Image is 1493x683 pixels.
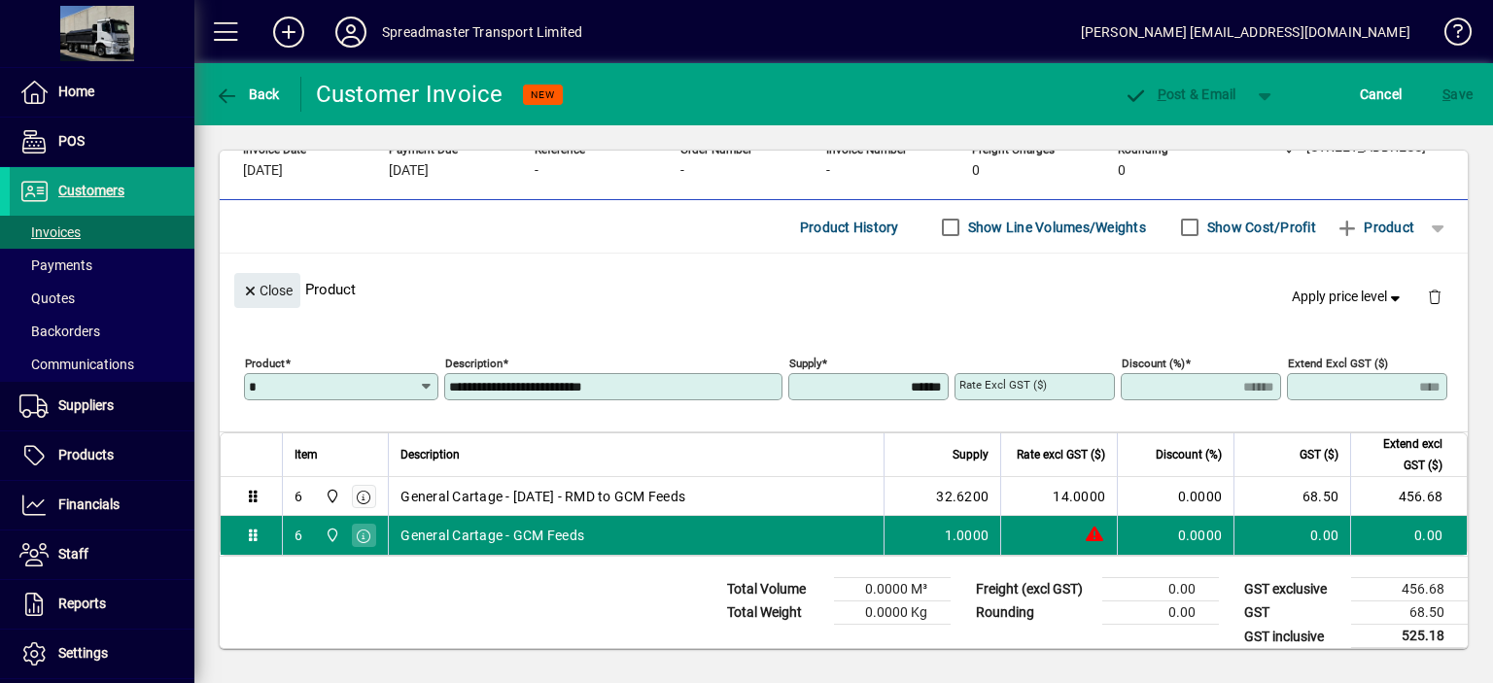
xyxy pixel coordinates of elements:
[400,487,685,506] span: General Cartage - [DATE] - RMD to GCM Feeds
[1336,212,1414,243] span: Product
[1102,578,1219,601] td: 0.00
[19,357,134,372] span: Communications
[1117,516,1233,555] td: 0.0000
[936,487,989,506] span: 32.6200
[1234,601,1351,625] td: GST
[445,357,503,370] mat-label: Description
[535,163,538,179] span: -
[1411,288,1458,305] app-page-header-button: Delete
[1351,578,1468,601] td: 456.68
[800,212,899,243] span: Product History
[1292,287,1405,307] span: Apply price level
[10,580,194,629] a: Reports
[531,88,555,101] span: NEW
[243,163,283,179] span: [DATE]
[1442,86,1450,102] span: S
[382,17,582,48] div: Spreadmaster Transport Limited
[19,224,81,240] span: Invoices
[10,216,194,249] a: Invoices
[1288,357,1388,370] mat-label: Extend excl GST ($)
[717,601,834,625] td: Total Weight
[953,444,989,465] span: Supply
[1350,516,1467,555] td: 0.00
[1411,273,1458,320] button: Delete
[1284,280,1412,315] button: Apply price level
[964,218,1146,237] label: Show Line Volumes/Weights
[10,481,194,529] a: Financials
[19,324,100,339] span: Backorders
[258,15,320,50] button: Add
[1442,79,1473,110] span: ave
[1234,625,1351,649] td: GST inclusive
[789,357,821,370] mat-label: Supply
[834,578,951,601] td: 0.0000 M³
[194,77,301,112] app-page-header-button: Back
[1117,477,1233,516] td: 0.0000
[58,546,88,562] span: Staff
[234,273,300,308] button: Close
[58,133,85,149] span: POS
[1363,433,1442,476] span: Extend excl GST ($)
[1203,218,1316,237] label: Show Cost/Profit
[10,315,194,348] a: Backorders
[229,281,305,298] app-page-header-button: Close
[58,183,124,198] span: Customers
[1156,444,1222,465] span: Discount (%)
[834,601,951,625] td: 0.0000 Kg
[316,79,503,110] div: Customer Invoice
[10,118,194,166] a: POS
[1017,444,1105,465] span: Rate excl GST ($)
[295,444,318,465] span: Item
[215,86,280,102] span: Back
[945,526,990,545] span: 1.0000
[1438,77,1477,112] button: Save
[966,578,1102,601] td: Freight (excl GST)
[10,382,194,430] a: Suppliers
[1234,578,1351,601] td: GST exclusive
[58,447,114,462] span: Products
[1013,487,1105,506] div: 14.0000
[1350,477,1467,516] td: 456.68
[1360,79,1403,110] span: Cancel
[10,348,194,381] a: Communications
[972,163,980,179] span: 0
[1122,357,1185,370] mat-label: Discount (%)
[1233,516,1350,555] td: 0.00
[1124,86,1236,102] span: ost & Email
[1233,477,1350,516] td: 68.50
[295,487,302,506] div: 6
[58,645,108,661] span: Settings
[717,578,834,601] td: Total Volume
[19,257,92,273] span: Payments
[10,282,194,315] a: Quotes
[1158,86,1166,102] span: P
[1430,4,1469,67] a: Knowledge Base
[58,397,114,413] span: Suppliers
[680,163,684,179] span: -
[245,357,285,370] mat-label: Product
[389,163,429,179] span: [DATE]
[10,249,194,282] a: Payments
[210,77,285,112] button: Back
[966,601,1102,625] td: Rounding
[1102,601,1219,625] td: 0.00
[1114,77,1246,112] button: Post & Email
[1300,444,1338,465] span: GST ($)
[959,378,1047,392] mat-label: Rate excl GST ($)
[400,526,584,545] span: General Cartage - GCM Feeds
[220,254,1468,324] div: Product
[792,210,907,245] button: Product History
[58,84,94,99] span: Home
[10,530,194,579] a: Staff
[1351,601,1468,625] td: 68.50
[400,444,460,465] span: Description
[1355,77,1407,112] button: Cancel
[320,486,342,507] span: 965 State Highway 2
[1351,625,1468,649] td: 525.18
[295,526,302,545] div: 6
[826,163,830,179] span: -
[1118,163,1126,179] span: 0
[1326,210,1424,245] button: Product
[58,496,120,512] span: Financials
[19,290,75,306] span: Quotes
